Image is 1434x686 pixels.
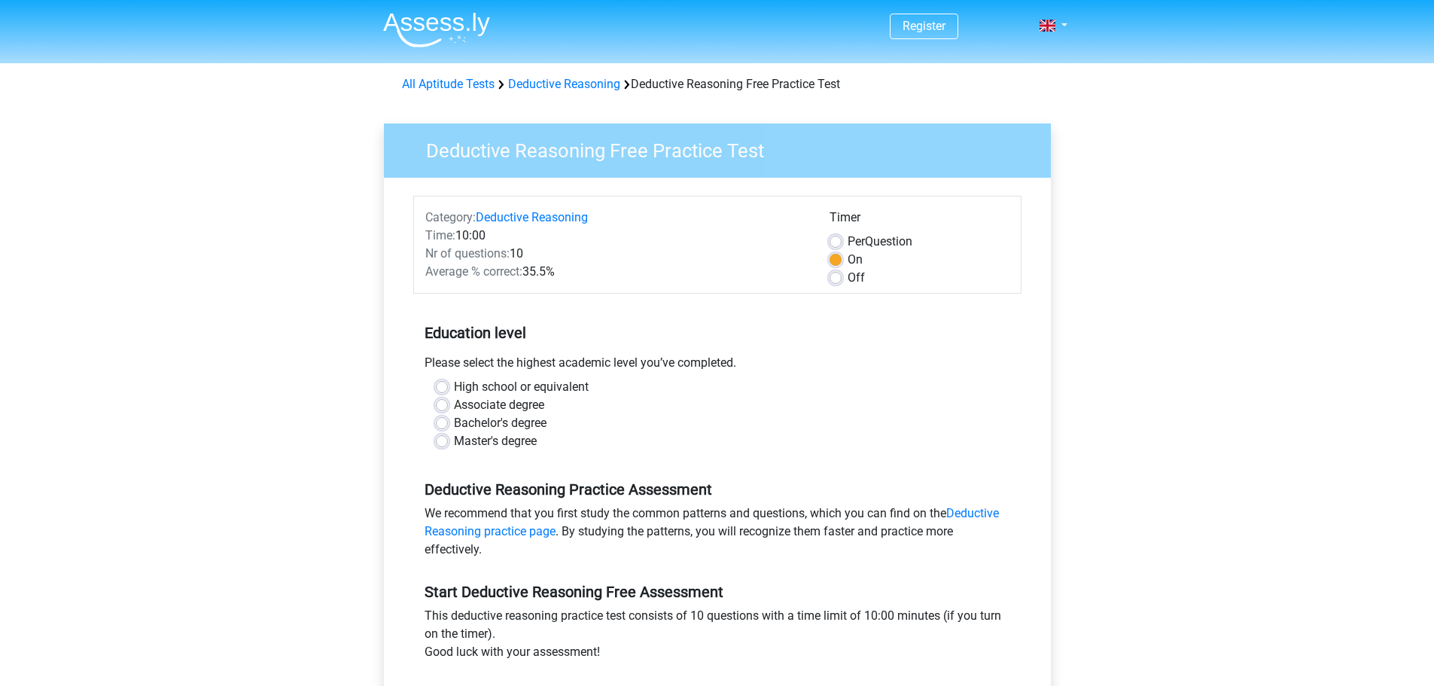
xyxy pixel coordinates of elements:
[425,228,455,242] span: Time:
[848,233,912,251] label: Question
[414,227,818,245] div: 10:00
[414,263,818,281] div: 35.5%
[383,12,490,47] img: Assessly
[425,583,1010,601] h5: Start Deductive Reasoning Free Assessment
[476,210,588,224] a: Deductive Reasoning
[413,505,1021,565] div: We recommend that you first study the common patterns and questions, which you can find on the . ...
[830,209,1009,233] div: Timer
[454,378,589,396] label: High school or equivalent
[454,414,547,432] label: Bachelor's degree
[454,396,544,414] label: Associate degree
[413,354,1021,378] div: Please select the highest academic level you’ve completed.
[508,77,620,91] a: Deductive Reasoning
[402,77,495,91] a: All Aptitude Tests
[454,432,537,450] label: Master's degree
[425,318,1010,348] h5: Education level
[848,251,863,269] label: On
[425,210,476,224] span: Category:
[425,480,1010,498] h5: Deductive Reasoning Practice Assessment
[413,607,1021,667] div: This deductive reasoning practice test consists of 10 questions with a time limit of 10:00 minute...
[425,264,522,279] span: Average % correct:
[396,75,1039,93] div: Deductive Reasoning Free Practice Test
[903,19,945,33] a: Register
[848,269,865,287] label: Off
[425,246,510,261] span: Nr of questions:
[414,245,818,263] div: 10
[408,133,1040,163] h3: Deductive Reasoning Free Practice Test
[848,234,865,248] span: Per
